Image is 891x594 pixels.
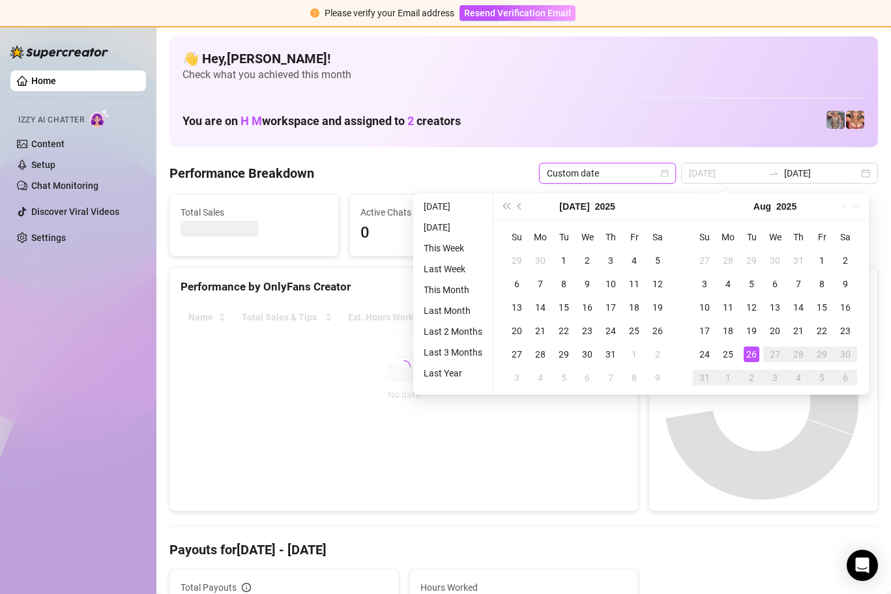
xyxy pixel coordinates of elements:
td: 2025-08-04 [716,272,740,296]
td: 2025-08-04 [529,366,552,389]
div: 28 [791,346,806,362]
td: 2025-07-08 [552,272,576,296]
td: 2025-07-20 [505,319,529,343]
button: Last year (Control + left) [499,193,513,219]
div: Performance by OnlyFans Creator [181,278,627,296]
td: 2025-08-27 [763,343,787,366]
div: 2 [838,253,853,268]
div: 7 [791,276,806,292]
input: End date [784,166,858,180]
div: 1 [720,370,736,386]
div: 21 [791,323,806,339]
td: 2025-07-03 [599,249,622,272]
li: This Week [418,240,488,256]
div: 12 [744,300,759,315]
div: 29 [556,346,572,362]
td: 2025-08-15 [810,296,834,319]
td: 2025-07-07 [529,272,552,296]
div: Open Intercom Messenger [847,550,878,581]
div: 2 [579,253,595,268]
h4: Performance Breakdown [169,164,314,182]
div: 13 [767,300,783,315]
span: exclamation-circle [310,8,319,18]
td: 2025-09-01 [716,366,740,389]
td: 2025-07-24 [599,319,622,343]
a: Settings [31,233,66,243]
span: Total Sales [181,205,328,219]
button: Choose a month [753,193,771,219]
td: 2025-07-12 [646,272,669,296]
div: 25 [720,346,736,362]
li: Last 3 Months [418,345,488,360]
div: 31 [697,370,712,386]
div: 24 [697,346,712,362]
td: 2025-08-01 [622,343,646,366]
span: Active Chats [360,205,508,219]
td: 2025-07-25 [622,319,646,343]
div: 30 [767,253,783,268]
div: 4 [626,253,642,268]
td: 2025-07-30 [763,249,787,272]
div: 1 [814,253,830,268]
button: Choose a month [559,193,589,219]
div: 14 [791,300,806,315]
li: Last Month [418,303,488,318]
li: This Month [418,282,488,298]
div: 5 [650,253,665,268]
div: 8 [556,276,572,292]
td: 2025-07-23 [576,319,599,343]
li: Last Year [418,365,488,381]
div: 15 [814,300,830,315]
td: 2025-07-29 [740,249,763,272]
td: 2025-07-27 [505,343,529,366]
div: 3 [509,370,525,386]
td: 2025-08-28 [787,343,810,366]
td: 2025-07-04 [622,249,646,272]
td: 2025-08-03 [505,366,529,389]
div: 3 [603,253,619,268]
td: 2025-08-21 [787,319,810,343]
td: 2025-07-28 [529,343,552,366]
li: [DATE] [418,219,488,235]
div: 27 [767,346,783,362]
td: 2025-07-06 [505,272,529,296]
td: 2025-07-05 [646,249,669,272]
div: 29 [814,346,830,362]
li: Last 2 Months [418,324,488,339]
span: Custom date [547,163,668,183]
div: 19 [744,323,759,339]
td: 2025-08-26 [740,343,763,366]
td: 2025-08-06 [576,366,599,389]
th: We [576,225,599,249]
div: 10 [697,300,712,315]
td: 2025-08-02 [646,343,669,366]
a: Home [31,76,56,86]
td: 2025-07-31 [787,249,810,272]
div: 7 [533,276,548,292]
td: 2025-08-08 [810,272,834,296]
div: 29 [509,253,525,268]
td: 2025-08-09 [646,366,669,389]
td: 2025-08-07 [787,272,810,296]
div: 9 [650,370,665,386]
td: 2025-08-19 [740,319,763,343]
th: Sa [646,225,669,249]
div: 19 [650,300,665,315]
div: 30 [579,346,595,362]
td: 2025-08-23 [834,319,857,343]
h1: You are on workspace and assigned to creators [183,114,461,128]
span: Check what you achieved this month [183,68,865,82]
span: info-circle [242,583,251,592]
td: 2025-09-05 [810,366,834,389]
div: 27 [509,346,525,362]
button: Choose a year [595,193,615,219]
li: [DATE] [418,199,488,214]
td: 2025-07-13 [505,296,529,319]
span: H M [241,114,262,128]
div: 4 [533,370,548,386]
div: 17 [697,323,712,339]
div: 15 [556,300,572,315]
td: 2025-08-08 [622,366,646,389]
img: logo-BBDzfeDw.svg [10,46,108,59]
div: 18 [720,323,736,339]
